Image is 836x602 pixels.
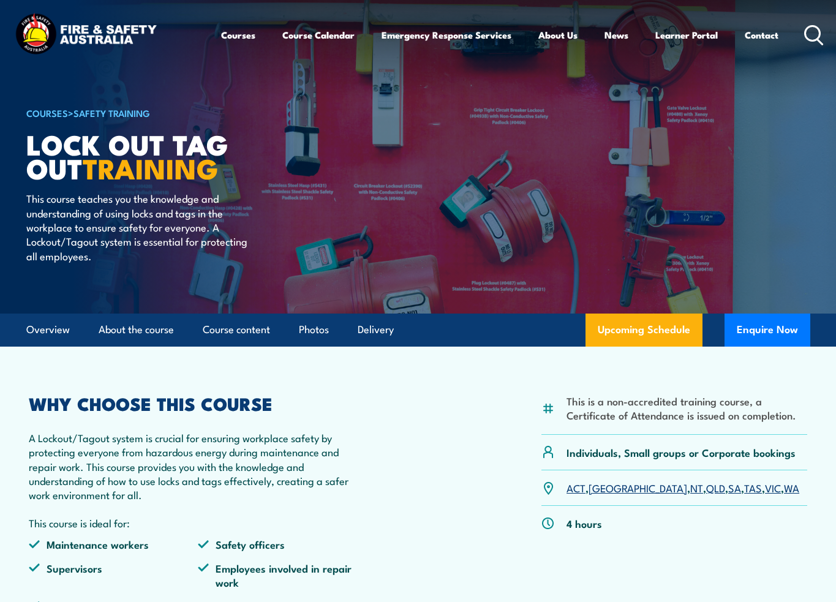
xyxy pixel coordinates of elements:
[567,445,796,459] p: Individuals, Small groups or Corporate bookings
[690,480,703,495] a: NT
[198,561,367,590] li: Employees involved in repair work
[26,132,329,179] h1: Lock Out Tag Out
[567,481,799,495] p: , , , , , , ,
[586,314,702,347] a: Upcoming Schedule
[745,20,778,50] a: Contact
[221,20,255,50] a: Courses
[382,20,511,50] a: Emergency Response Services
[604,20,628,50] a: News
[26,314,70,346] a: Overview
[706,480,725,495] a: QLD
[29,395,366,411] h2: WHY CHOOSE THIS COURSE
[567,394,807,423] li: This is a non-accredited training course, a Certificate of Attendance is issued on completion.
[198,537,367,551] li: Safety officers
[29,431,366,502] p: A Lockout/Tagout system is crucial for ensuring workplace safety by protecting everyone from haza...
[567,480,586,495] a: ACT
[26,106,68,119] a: COURSES
[567,516,602,530] p: 4 hours
[26,105,329,120] h6: >
[299,314,329,346] a: Photos
[358,314,394,346] a: Delivery
[538,20,578,50] a: About Us
[655,20,718,50] a: Learner Portal
[29,561,198,590] li: Supervisors
[282,20,355,50] a: Course Calendar
[29,537,198,551] li: Maintenance workers
[29,516,366,530] p: This course is ideal for:
[725,314,810,347] button: Enquire Now
[83,146,219,189] strong: TRAINING
[99,314,174,346] a: About the course
[203,314,270,346] a: Course content
[73,106,150,119] a: Safety Training
[744,480,762,495] a: TAS
[26,191,250,263] p: This course teaches you the knowledge and understanding of using locks and tags in the workplace ...
[784,480,799,495] a: WA
[765,480,781,495] a: VIC
[589,480,687,495] a: [GEOGRAPHIC_DATA]
[728,480,741,495] a: SA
